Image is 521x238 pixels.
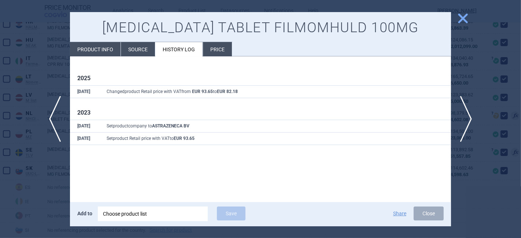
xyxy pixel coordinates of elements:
[70,120,99,133] th: [DATE]
[393,211,406,216] button: Share
[70,86,99,98] th: [DATE]
[203,42,232,56] li: Price
[174,136,195,141] strong: EUR 93.65
[77,207,92,220] p: Add to
[152,123,189,129] strong: ASTRAZENECA BV
[77,19,444,36] h1: [MEDICAL_DATA] TABLET FILMOMHULD 100MG
[192,89,213,94] strong: EUR 93.65
[77,109,444,116] h1: 2023
[107,123,189,129] span: Set product company to
[70,42,121,56] li: Product info
[77,75,444,82] h1: 2025
[414,207,444,220] button: Close
[98,207,208,221] div: Choose product list
[155,42,203,56] li: History log
[121,42,155,56] li: Source
[107,89,238,94] span: Changed product Retail price with VAT from to
[70,133,99,145] th: [DATE]
[217,207,245,220] button: Save
[107,136,195,141] span: Set product Retail price with VAT to
[217,89,238,94] strong: EUR 82.18
[103,207,203,221] div: Choose product list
